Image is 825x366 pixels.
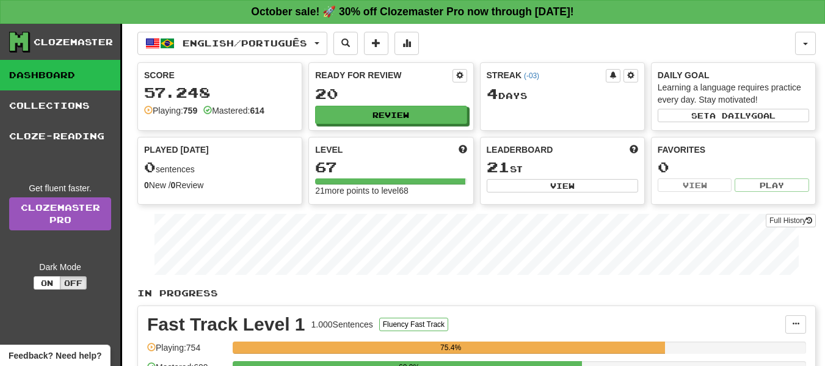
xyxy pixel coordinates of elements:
div: Learning a language requires practice every day. Stay motivated! [658,81,809,106]
div: Playing: 754 [147,342,227,362]
strong: 0 [144,180,149,190]
button: View [487,179,638,192]
div: 0 [658,159,809,175]
strong: October sale! 🚀 30% off Clozemaster Pro now through [DATE]! [251,5,573,18]
div: 20 [315,86,467,101]
div: Get fluent faster. [9,182,111,194]
strong: 614 [250,106,264,115]
a: ClozemasterPro [9,197,111,230]
div: Favorites [658,144,809,156]
div: 57.248 [144,85,296,100]
button: Search sentences [333,32,358,55]
div: Daily Goal [658,69,809,81]
div: 75.4% [236,342,665,354]
div: Clozemaster [34,36,113,48]
span: 21 [487,158,510,175]
div: st [487,159,638,175]
button: Seta dailygoal [658,109,809,122]
span: Leaderboard [487,144,553,156]
div: Mastered: [203,104,264,117]
button: Off [60,276,87,290]
div: sentences [144,159,296,175]
span: Open feedback widget [9,350,101,362]
span: This week in points, UTC [630,144,638,156]
span: Played [DATE] [144,144,209,156]
div: Score [144,69,296,81]
button: View [658,178,732,192]
div: Fast Track Level 1 [147,315,305,334]
div: Day s [487,86,638,102]
p: In Progress [137,287,816,299]
button: Review [315,106,467,124]
button: Add sentence to collection [364,32,388,55]
span: 4 [487,85,498,102]
button: More stats [394,32,419,55]
div: Streak [487,69,606,81]
div: New / Review [144,179,296,191]
div: Playing: [144,104,197,117]
span: Level [315,144,343,156]
strong: 0 [171,180,176,190]
span: English / Português [183,38,307,48]
strong: 759 [183,106,197,115]
button: Play [735,178,809,192]
div: Dark Mode [9,261,111,273]
button: Full History [766,214,816,227]
span: a daily [710,111,751,120]
button: Fluency Fast Track [379,318,448,331]
span: Score more points to level up [459,144,467,156]
div: 1.000 Sentences [311,318,373,331]
div: Ready for Review [315,69,452,81]
button: On [34,276,60,290]
a: (-03) [524,71,539,80]
div: 21 more points to level 68 [315,185,467,197]
div: 67 [315,159,467,175]
span: 0 [144,158,156,175]
button: English/Português [137,32,327,55]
